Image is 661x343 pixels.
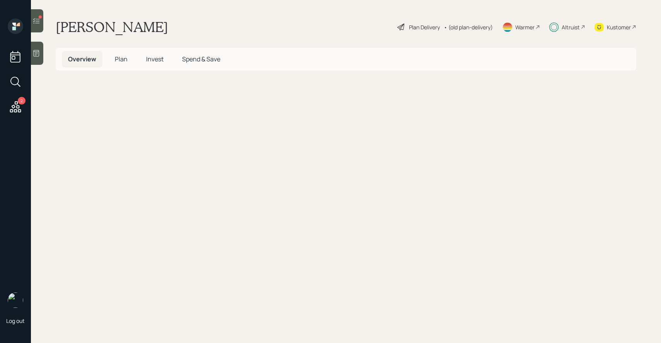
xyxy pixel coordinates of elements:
[68,55,96,63] span: Overview
[115,55,128,63] span: Plan
[607,23,631,31] div: Kustomer
[56,19,168,35] h1: [PERSON_NAME]
[515,23,535,31] div: Warmer
[18,97,26,105] div: 2
[409,23,440,31] div: Plan Delivery
[182,55,220,63] span: Spend & Save
[562,23,580,31] div: Altruist
[6,317,25,324] div: Log out
[444,23,493,31] div: • (old plan-delivery)
[146,55,164,63] span: Invest
[8,292,23,308] img: sami-boghos-headshot.png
